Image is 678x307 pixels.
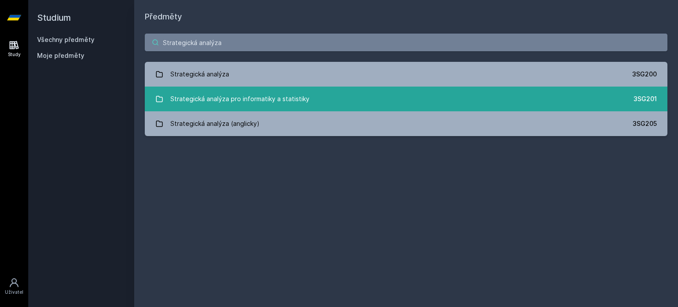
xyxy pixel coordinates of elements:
a: Strategická analýza (anglicky) 3SG205 [145,111,667,136]
a: Strategická analýza pro informatiky a statistiky 3SG201 [145,87,667,111]
h1: Předměty [145,11,667,23]
div: 3SG200 [632,70,657,79]
div: Study [8,51,21,58]
a: Uživatel [2,273,26,300]
input: Název nebo ident předmětu… [145,34,667,51]
span: Moje předměty [37,51,84,60]
a: Všechny předměty [37,36,94,43]
div: 3SG205 [633,119,657,128]
div: 3SG201 [633,95,657,103]
a: Study [2,35,26,62]
div: Strategická analýza pro informatiky a statistiky [170,90,309,108]
a: Strategická analýza 3SG200 [145,62,667,87]
div: Strategická analýza [170,65,229,83]
div: Strategická analýza (anglicky) [170,115,260,133]
div: Uživatel [5,289,23,296]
